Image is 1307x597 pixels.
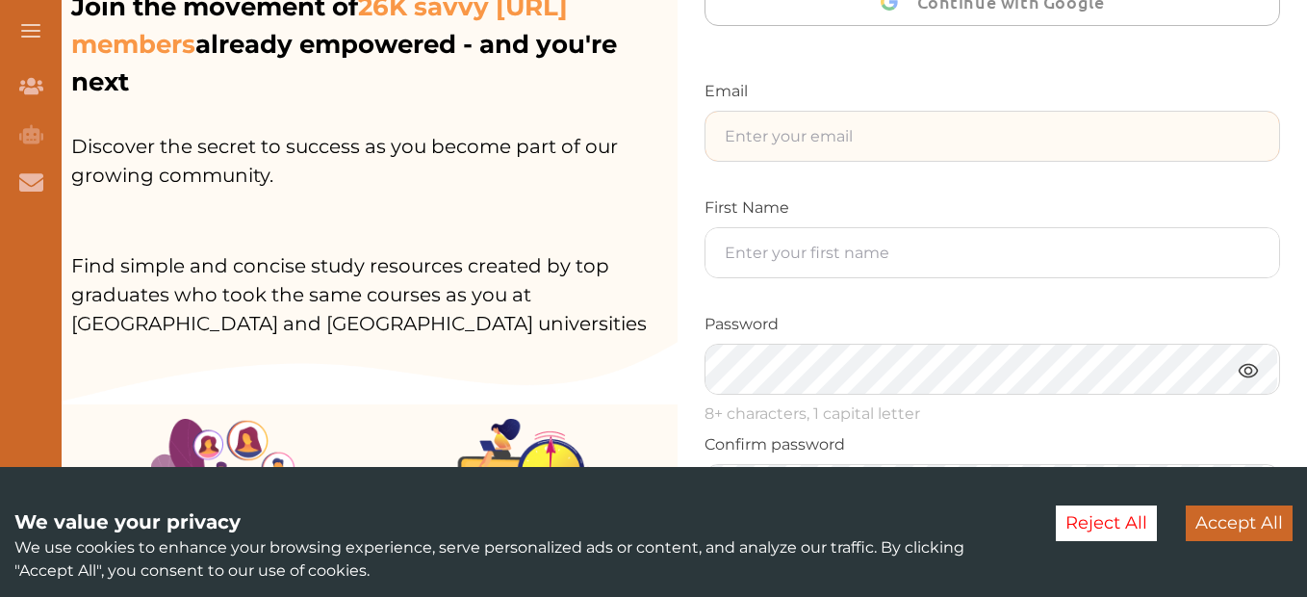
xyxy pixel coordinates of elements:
[705,228,1279,277] input: Enter your first name
[71,101,678,221] p: Discover the secret to success as you become part of our growing community.
[151,419,295,563] img: Illustration.25158f3c.png
[454,419,599,563] img: Group%201403.ccdcecb8.png
[1186,506,1293,541] button: Accept cookies
[1056,506,1157,541] button: Decline cookies
[705,433,1280,456] p: Confirm password
[705,313,1280,336] p: Password
[705,80,1280,103] p: Email
[705,402,1280,426] p: 8+ characters, 1 capital letter
[705,196,1280,220] p: First Name
[71,221,678,369] p: Find simple and concise study resources created by top graduates who took the same courses as you...
[14,510,241,533] span: We value your privacy
[14,507,1027,583] div: We use cookies to enhance your browsing experience, serve personalized ads or content, and analyz...
[705,112,1279,161] input: Enter your email
[1237,358,1260,382] img: eye.3286bcf0.webp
